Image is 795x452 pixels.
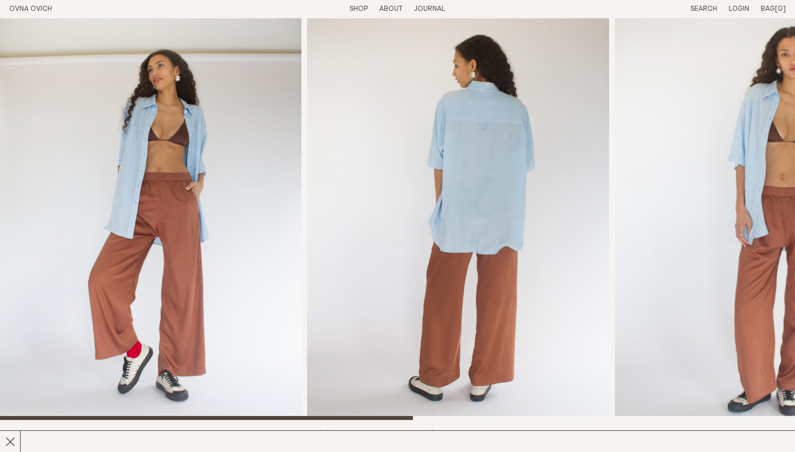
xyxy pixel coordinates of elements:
[9,429,197,446] h2: Painter Pant
[325,430,357,437] span: $340.00
[307,18,609,420] img: Painter Pant
[349,5,368,13] a: Shop
[414,5,445,13] a: Journal
[761,5,775,13] span: Bag
[729,5,749,13] a: Login
[775,5,786,13] span: [0]
[690,5,717,13] a: Search
[307,18,609,420] div: 2 / 5
[430,430,458,437] span: $175.00
[9,5,52,13] a: Home
[379,5,403,14] summary: About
